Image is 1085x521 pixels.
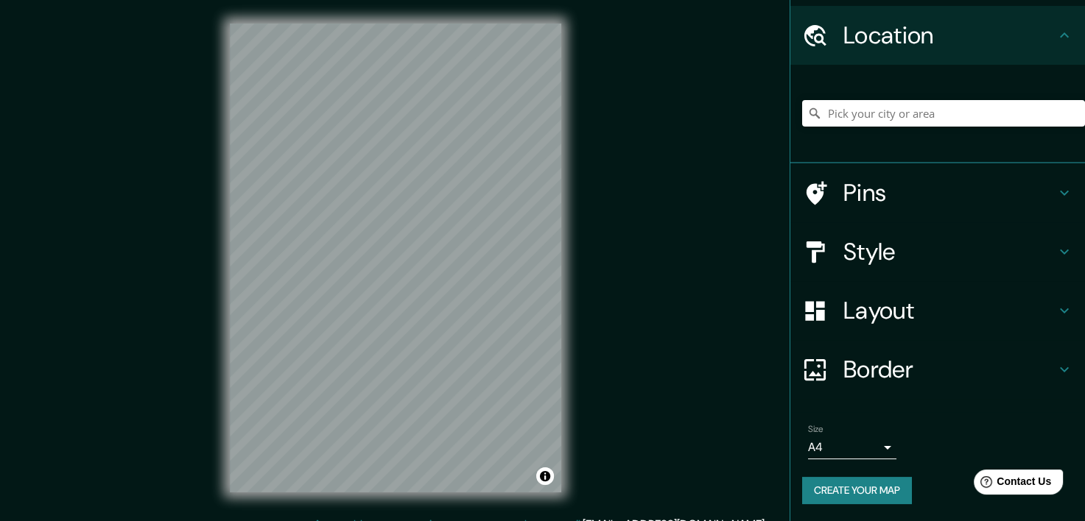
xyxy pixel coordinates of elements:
h4: Border [843,355,1056,384]
iframe: Help widget launcher [954,464,1069,505]
div: Style [790,222,1085,281]
div: Location [790,6,1085,65]
button: Toggle attribution [536,467,554,485]
div: A4 [808,436,896,459]
input: Pick your city or area [802,100,1085,127]
h4: Style [843,237,1056,266]
div: Border [790,340,1085,399]
h4: Location [843,21,1056,50]
div: Pins [790,163,1085,222]
div: Layout [790,281,1085,340]
label: Size [808,423,824,436]
button: Create your map [802,477,912,504]
h4: Pins [843,178,1056,208]
canvas: Map [230,24,561,492]
h4: Layout [843,296,1056,325]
